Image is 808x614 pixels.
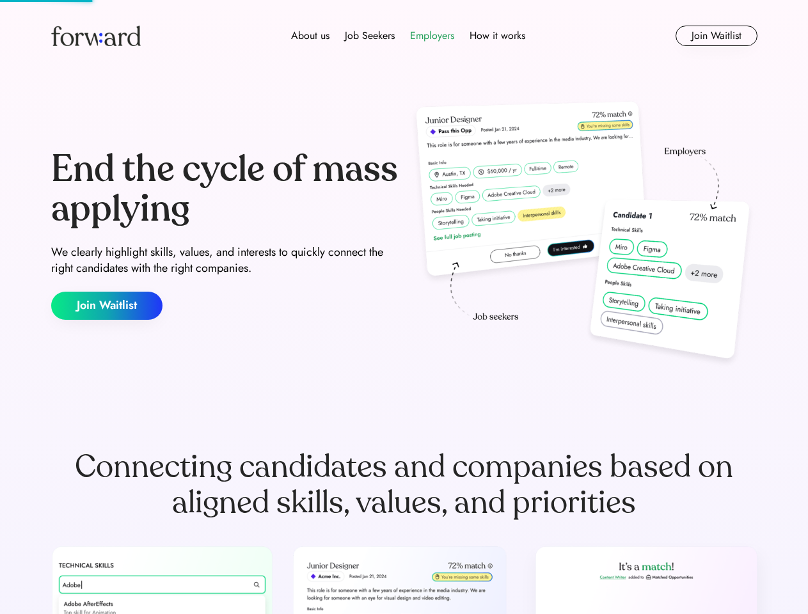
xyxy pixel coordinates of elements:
[51,150,399,228] div: End the cycle of mass applying
[676,26,757,46] button: Join Waitlist
[470,28,525,43] div: How it works
[291,28,329,43] div: About us
[409,97,757,372] img: hero-image.png
[51,26,141,46] img: Forward logo
[410,28,454,43] div: Employers
[345,28,395,43] div: Job Seekers
[51,292,162,320] button: Join Waitlist
[51,449,757,521] div: Connecting candidates and companies based on aligned skills, values, and priorities
[51,244,399,276] div: We clearly highlight skills, values, and interests to quickly connect the right candidates with t...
